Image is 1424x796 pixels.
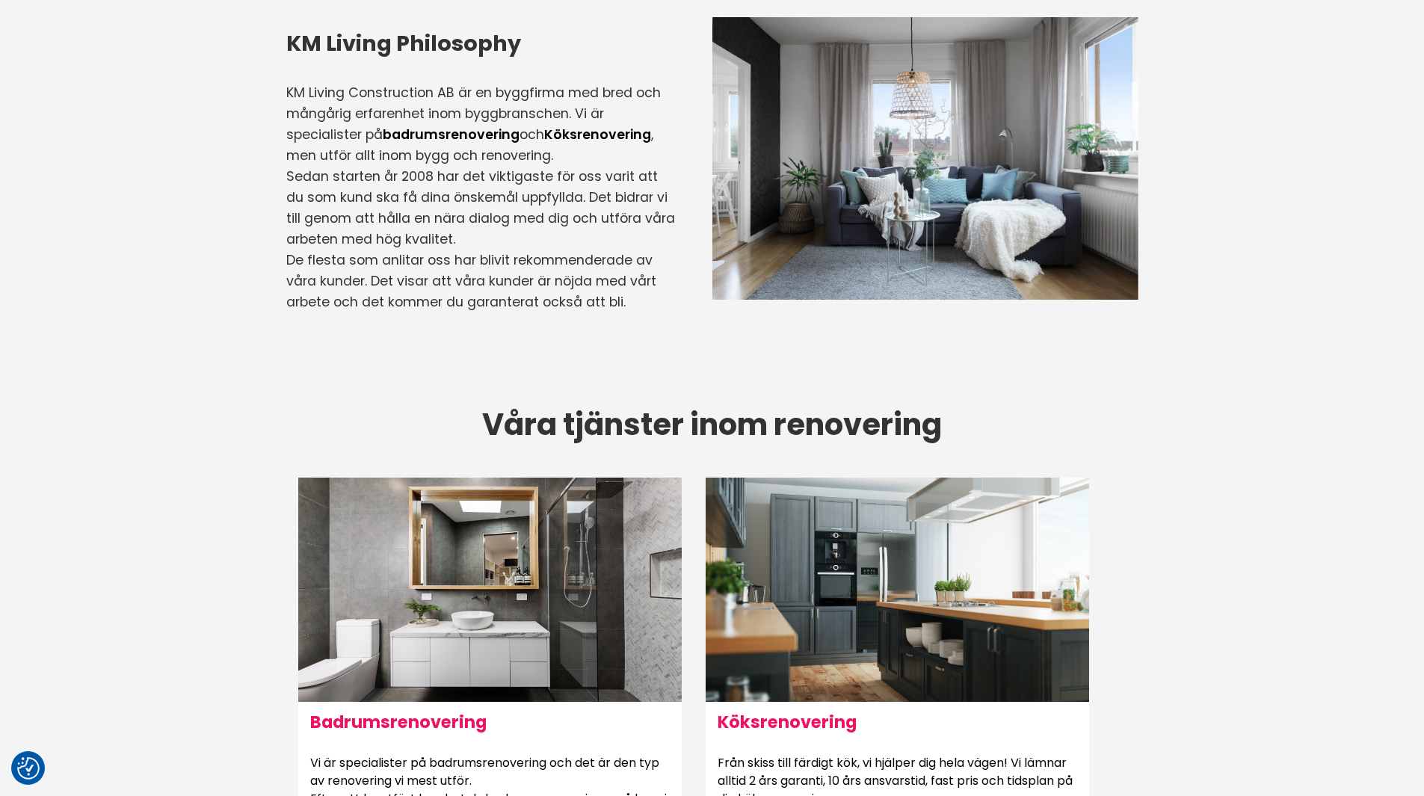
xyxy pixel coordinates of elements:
h6: Badrumsrenovering [298,702,682,742]
img: Byggföretag i Stockholm [675,17,1138,300]
h3: KM Living Philosophy [286,28,675,58]
p: Sedan starten år 2008 har det viktigaste för oss varit att du som kund ska få dina önskemål uppfy... [286,166,675,250]
h6: Köksrenovering [706,702,1089,742]
button: Samtyckesinställningar [17,757,40,780]
a: badrumsrenovering [383,126,520,144]
p: De flesta som anlitar oss har blivit rekommenderade av våra kunder. Det visar att våra kunder är ... [286,250,675,312]
p: KM Living Construction AB är en byggfirma med bred och mångårig erfarenhet inom byggbranschen. Vi... [286,82,675,166]
img: Revisit consent button [17,757,40,780]
h2: Våra tjänster inom renovering [286,408,1138,442]
a: Köksrenovering [544,126,651,144]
